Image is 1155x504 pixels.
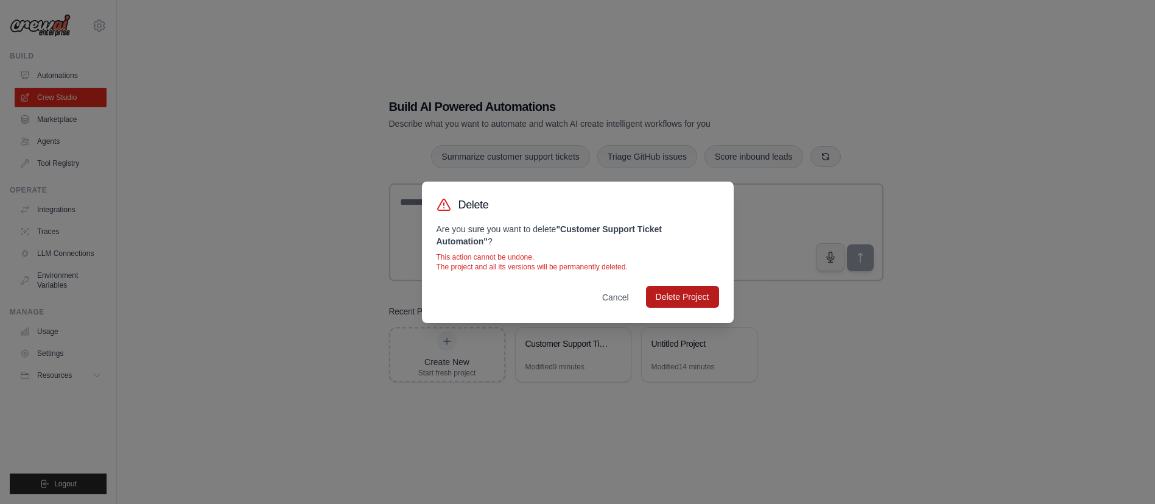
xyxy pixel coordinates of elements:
[1094,445,1155,504] iframe: Chat Widget
[592,286,639,308] button: Cancel
[458,196,489,213] h3: Delete
[646,286,719,308] button: Delete Project
[437,224,662,246] strong: " Customer Support Ticket Automation "
[437,252,719,262] p: This action cannot be undone.
[437,262,719,272] p: The project and all its versions will be permanently deleted.
[437,223,719,247] p: Are you sure you want to delete ?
